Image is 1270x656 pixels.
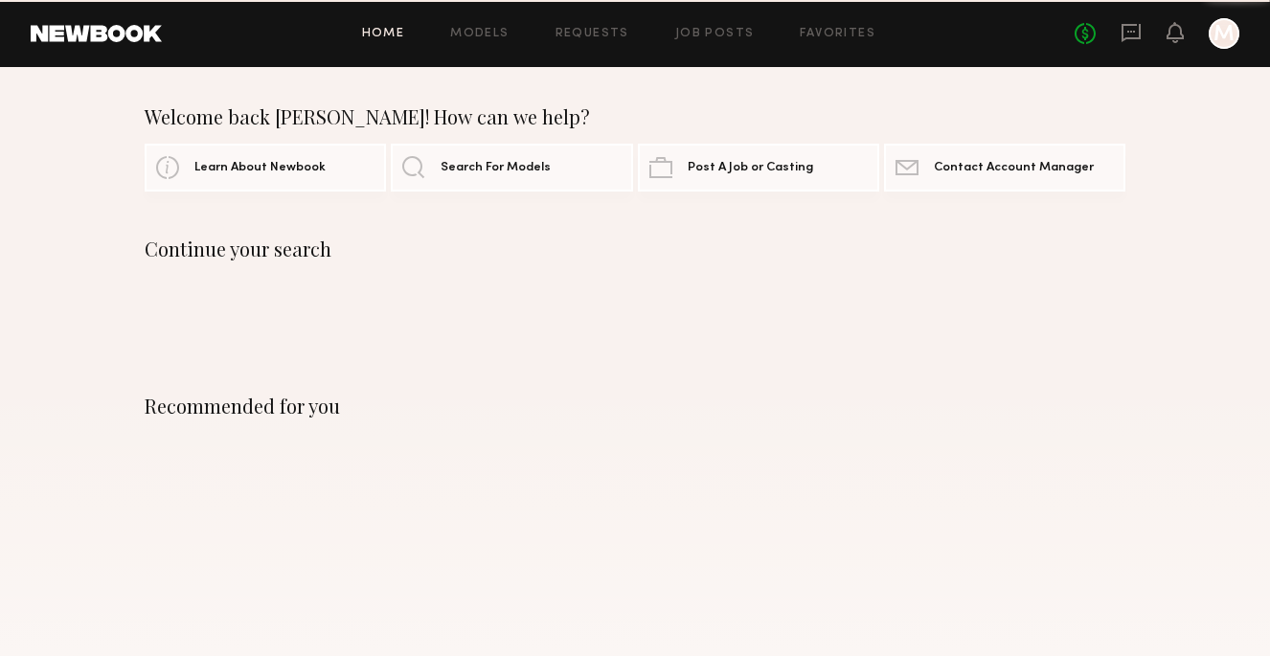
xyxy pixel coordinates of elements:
a: Search For Models [391,144,632,192]
span: Post A Job or Casting [688,162,813,174]
a: Home [362,28,405,40]
span: Search For Models [441,162,551,174]
a: Contact Account Manager [884,144,1125,192]
a: Learn About Newbook [145,144,386,192]
div: Continue your search [145,238,1125,260]
a: Requests [556,28,629,40]
a: Favorites [800,28,875,40]
a: Post A Job or Casting [638,144,879,192]
a: Job Posts [675,28,755,40]
a: M [1209,18,1239,49]
div: Welcome back [PERSON_NAME]! How can we help? [145,105,1125,128]
span: Contact Account Manager [934,162,1094,174]
span: Learn About Newbook [194,162,326,174]
a: Models [450,28,509,40]
div: Recommended for you [145,395,1125,418]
